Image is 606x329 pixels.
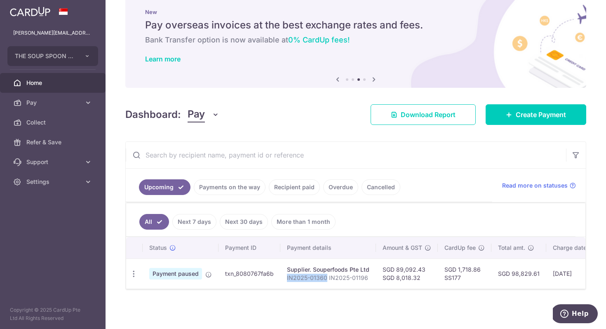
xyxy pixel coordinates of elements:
[401,110,456,120] span: Download Report
[26,158,81,166] span: Support
[7,46,98,66] button: THE SOUP SPOON PTE LTD
[139,179,190,195] a: Upcoming
[287,274,369,282] p: IN2025-01360 IN2025-01196
[26,79,81,87] span: Home
[26,99,81,107] span: Pay
[145,9,566,15] p: New
[371,104,476,125] a: Download Report
[13,29,92,37] p: [PERSON_NAME][EMAIL_ADDRESS][PERSON_NAME][DOMAIN_NAME]
[188,107,205,122] span: Pay
[288,35,350,44] span: 0% CardUp fees!
[502,181,568,190] span: Read more on statuses
[553,244,587,252] span: Charge date
[546,258,602,289] td: [DATE]
[145,19,566,32] h5: Pay overseas invoices at the best exchange rates and fees.
[362,179,400,195] a: Cancelled
[26,178,81,186] span: Settings
[516,110,566,120] span: Create Payment
[149,268,202,280] span: Payment paused
[218,258,280,289] td: txn_8080767fa6b
[218,237,280,258] th: Payment ID
[553,304,598,325] iframe: Opens a widget where you can find more information
[220,214,268,230] a: Next 30 days
[323,179,358,195] a: Overdue
[145,35,566,45] h6: Bank Transfer option is now available at
[149,244,167,252] span: Status
[376,258,438,289] td: SGD 89,092.43 SGD 8,018.32
[271,214,336,230] a: More than 1 month
[280,237,376,258] th: Payment details
[26,138,81,146] span: Refer & Save
[491,258,546,289] td: SGD 98,829.61
[26,118,81,127] span: Collect
[172,214,216,230] a: Next 7 days
[502,181,576,190] a: Read more on statuses
[15,52,76,60] span: THE SOUP SPOON PTE LTD
[194,179,265,195] a: Payments on the way
[10,7,50,16] img: CardUp
[145,55,181,63] a: Learn more
[139,214,169,230] a: All
[287,266,369,274] div: Supplier. Souperfoods Pte Ltd
[383,244,422,252] span: Amount & GST
[126,142,566,168] input: Search by recipient name, payment id or reference
[498,244,525,252] span: Total amt.
[444,244,476,252] span: CardUp fee
[188,107,219,122] button: Pay
[125,107,181,122] h4: Dashboard:
[486,104,586,125] a: Create Payment
[438,258,491,289] td: SGD 1,718.86 SS177
[269,179,320,195] a: Recipient paid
